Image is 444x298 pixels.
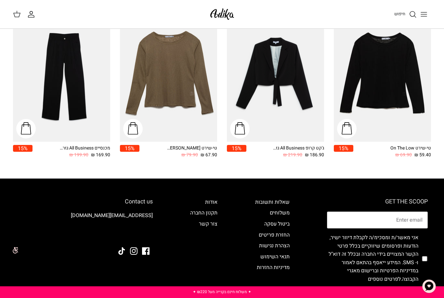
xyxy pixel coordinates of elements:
span: 15% [227,145,246,152]
a: תנאי השימוש [260,253,290,261]
a: צור קשר [199,220,217,228]
a: לפרטים נוספים [368,275,401,283]
span: 219.90 ₪ [283,151,302,159]
span: 15% [334,145,353,152]
span: 15% [120,145,139,152]
span: חיפוש [394,11,405,17]
a: ✦ משלוח חינם בקנייה מעל ₪220 ✦ [193,289,251,295]
h6: GET THE SCOOP [327,198,428,205]
a: חיפוש [394,10,417,18]
a: 15% [13,145,33,159]
a: Tiktok [118,247,125,255]
a: שאלות ותשובות [255,198,290,206]
span: 169.90 ₪ [91,151,110,159]
a: 15% [334,145,353,159]
span: 15% [13,145,33,152]
span: 186.90 ₪ [305,151,324,159]
img: accessibility_icon02.svg [5,241,23,259]
a: משלוחים [270,209,290,217]
span: 67.90 ₪ [201,151,217,159]
a: הצהרת נגישות [259,242,290,250]
span: 79.90 ₪ [181,151,198,159]
div: טי-שירט [PERSON_NAME] שרוולים ארוכים [165,145,217,152]
img: Adika IL [208,6,236,22]
a: החשבון שלי [27,10,38,18]
a: ג'קט קרופ All Business גזרה מחויטת 186.90 ₪ 219.90 ₪ [246,145,324,159]
label: אני מאשר/ת ומסכימ/ה לקבלת דיוור ישיר, הודעות ופרסומים שיווקיים בכלל פרטי הקשר המצויים בידי החברה ... [327,234,418,284]
a: ביטול עסקה [264,220,290,228]
div: מכנסיים All Business גזרה מחויטת [58,145,110,152]
a: [EMAIL_ADDRESS][DOMAIN_NAME] [71,212,153,219]
a: מכנסיים All Business גזרה מחויטת [13,12,110,142]
a: 15% [227,145,246,159]
span: 69.90 ₪ [395,151,412,159]
div: טי-שירט On The Low [379,145,431,152]
a: אודות [205,198,217,206]
div: ג'קט קרופ All Business גזרה מחויטת [272,145,324,152]
button: Toggle menu [417,7,431,21]
a: טי-שירט On The Low 59.40 ₪ 69.90 ₪ [353,145,431,159]
a: ג'קט קרופ All Business גזרה מחויטת [227,12,324,142]
img: Adika IL [135,230,153,238]
button: צ'אט [419,277,439,296]
span: 199.90 ₪ [69,151,88,159]
a: מכנסיים All Business גזרה מחויטת 169.90 ₪ 199.90 ₪ [33,145,110,159]
a: טי-שירט On The Low [334,12,431,142]
a: Instagram [130,247,137,255]
a: תקנון החברה [190,209,217,217]
input: Email [327,212,428,228]
a: טי-שירט [PERSON_NAME] שרוולים ארוכים 67.90 ₪ 79.90 ₪ [139,145,217,159]
span: 59.40 ₪ [414,151,431,159]
a: מדיניות החזרות [257,264,290,271]
h6: Contact us [16,198,153,205]
a: Facebook [142,247,150,255]
a: החזרת פריטים [259,231,290,239]
a: טי-שירט Sandy Dunes שרוולים ארוכים [120,12,217,142]
a: 15% [120,145,139,159]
